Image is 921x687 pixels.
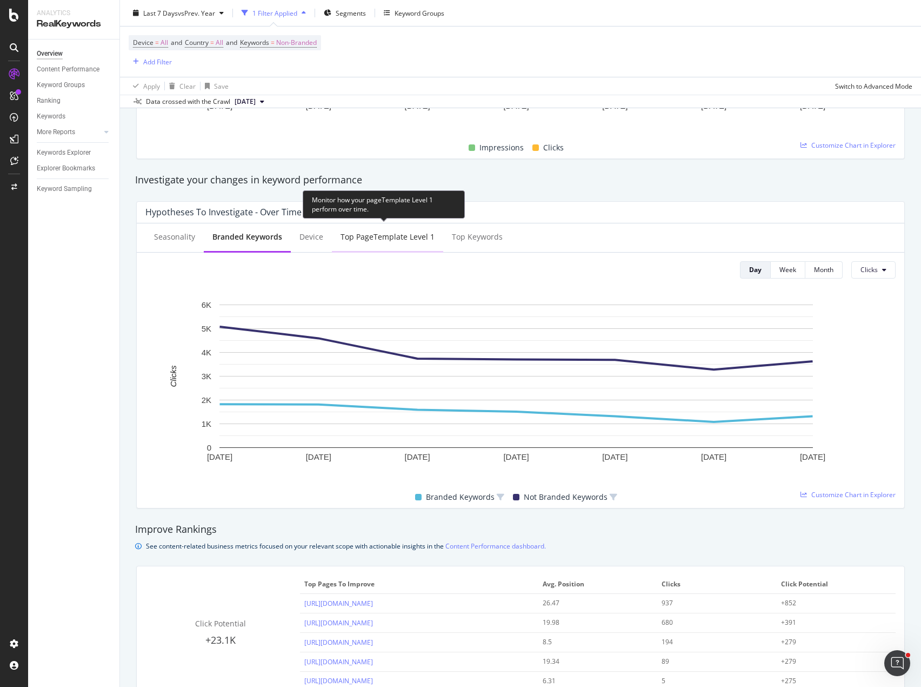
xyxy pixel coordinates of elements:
[195,618,246,629] span: Click Potential
[543,637,642,647] div: 8.5
[304,618,373,627] a: [URL][DOMAIN_NAME]
[143,57,172,66] div: Add Filter
[781,598,880,608] div: +852
[202,300,211,309] text: 6K
[800,141,896,150] a: Customize Chart in Explorer
[851,261,896,279] button: Clicks
[662,618,761,627] div: 680
[781,657,880,666] div: +279
[445,540,546,552] a: Content Performance dashboard.
[395,8,444,17] div: Keyword Groups
[37,64,112,75] a: Content Performance
[240,38,269,47] span: Keywords
[341,232,435,242] div: Top pageTemplate Level 1
[37,9,111,18] div: Analytics
[452,232,503,242] div: Top Keywords
[479,141,524,154] span: Impressions
[207,452,232,461] text: [DATE]
[135,173,906,187] div: Investigate your changes in keyword performance
[299,232,323,242] div: Device
[304,599,373,608] a: [URL][DOMAIN_NAME]
[662,637,761,647] div: 194
[543,579,650,589] span: Avg. Position
[303,190,465,219] div: Monitor how your pageTemplate Level 1 perform over time.
[145,207,302,217] div: Hypotheses to Investigate - Over Time
[202,372,211,381] text: 3K
[662,676,761,686] div: 5
[781,676,880,686] div: +275
[805,261,843,279] button: Month
[781,618,880,627] div: +391
[602,452,628,461] text: [DATE]
[276,35,317,50] span: Non-Branded
[662,579,769,589] span: Clicks
[37,80,85,91] div: Keyword Groups
[37,111,65,122] div: Keywords
[749,265,762,274] div: Day
[169,365,178,387] text: Clicks
[662,598,761,608] div: 937
[37,163,95,174] div: Explorer Bookmarks
[237,4,310,22] button: 1 Filter Applied
[202,395,211,405] text: 2K
[201,77,229,95] button: Save
[37,95,61,107] div: Ranking
[129,55,172,68] button: Add Filter
[216,35,223,50] span: All
[811,141,896,150] span: Customize Chart in Explorer
[319,4,370,22] button: Segments
[143,81,160,90] div: Apply
[179,81,196,90] div: Clear
[543,657,642,666] div: 19.34
[155,38,159,47] span: =
[235,97,256,107] span: 2025 Aug. 16th
[800,490,896,499] a: Customize Chart in Explorer
[143,8,178,17] span: Last 7 Days
[154,232,195,242] div: Seasonality
[701,452,726,461] text: [DATE]
[304,657,373,666] a: [URL][DOMAIN_NAME]
[884,650,910,676] iframe: Intercom live chat
[171,38,182,47] span: and
[205,633,236,646] span: +23.1K
[740,261,771,279] button: Day
[304,676,373,685] a: [URL][DOMAIN_NAME]
[543,676,642,686] div: 6.31
[543,618,642,627] div: 19.98
[800,452,825,461] text: [DATE]
[781,637,880,647] div: +279
[543,141,564,154] span: Clicks
[145,299,887,478] svg: A chart.
[814,265,833,274] div: Month
[306,452,331,461] text: [DATE]
[226,38,237,47] span: and
[405,452,430,461] text: [DATE]
[252,8,297,17] div: 1 Filter Applied
[135,540,906,552] div: info banner
[543,598,642,608] div: 26.47
[207,443,211,452] text: 0
[379,4,449,22] button: Keyword Groups
[202,419,211,428] text: 1K
[811,490,896,499] span: Customize Chart in Explorer
[161,35,168,50] span: All
[146,540,546,552] div: See content-related business metrics focused on your relevant scope with actionable insights in the
[37,80,112,91] a: Keyword Groups
[129,4,228,22] button: Last 7 DaysvsPrev. Year
[37,147,112,158] a: Keywords Explorer
[212,232,282,242] div: Branded Keywords
[426,491,495,504] span: Branded Keywords
[37,95,112,107] a: Ranking
[37,48,112,60] a: Overview
[133,38,153,47] span: Device
[779,265,796,274] div: Week
[771,261,805,279] button: Week
[304,638,373,647] a: [URL][DOMAIN_NAME]
[835,81,912,90] div: Switch to Advanced Mode
[37,64,99,75] div: Content Performance
[37,48,63,60] div: Overview
[304,579,531,589] span: Top pages to improve
[37,163,112,174] a: Explorer Bookmarks
[202,348,211,357] text: 4K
